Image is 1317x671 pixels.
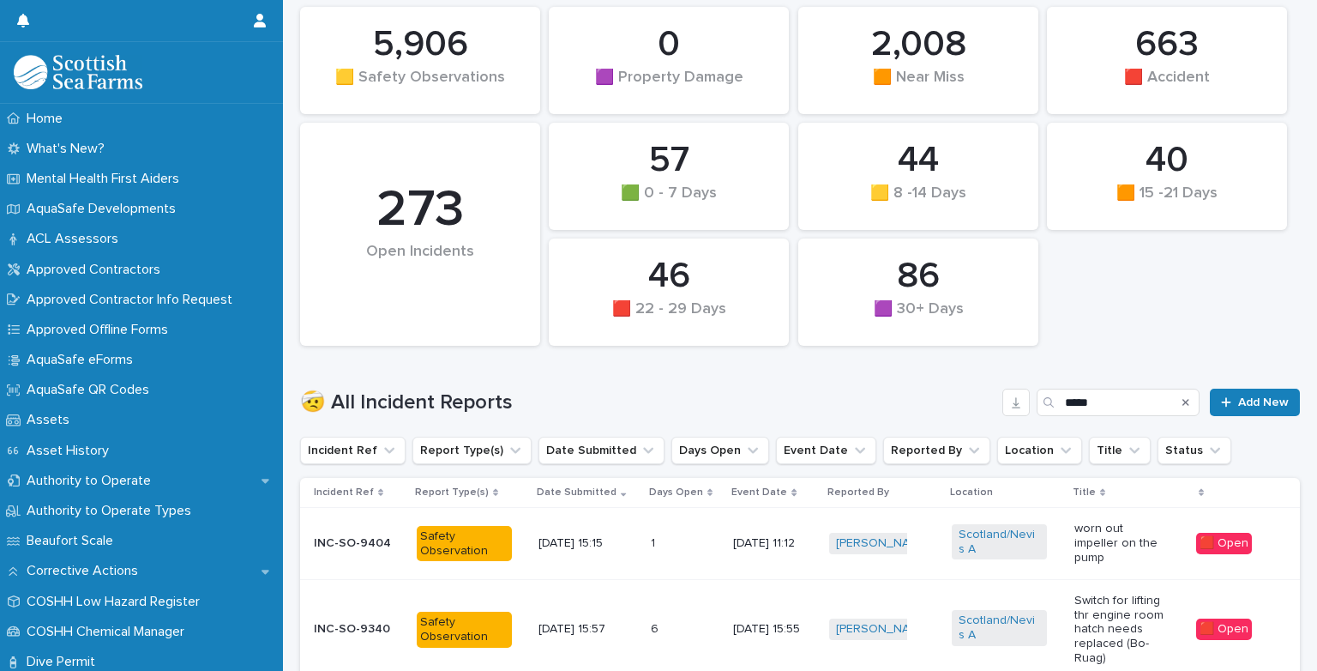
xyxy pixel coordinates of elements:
[20,503,205,519] p: Authority to Operate Types
[417,526,512,562] div: Safety Observation
[578,300,760,336] div: 🟥 22 - 29 Days
[20,654,109,670] p: Dive Permit
[300,508,1300,579] tr: INC-SO-9404Safety Observation[DATE] 15:1511 [DATE] 11:12[PERSON_NAME] Scotland/Nevis A worn out i...
[651,533,658,551] p: 1
[1210,389,1300,416] a: Add New
[733,622,815,637] p: [DATE] 15:55
[20,473,165,489] p: Authority to Operate
[578,69,760,105] div: 🟪 Property Damage
[1037,389,1200,416] input: Search
[20,111,76,127] p: Home
[329,69,511,105] div: 🟨 Safety Observations
[1074,522,1170,565] p: worn out impeller on the pump
[538,622,634,637] p: [DATE] 15:57
[776,437,876,464] button: Event Date
[578,139,760,182] div: 57
[412,437,532,464] button: Report Type(s)
[20,262,174,278] p: Approved Contractors
[1196,533,1252,554] div: 🟥 Open
[417,612,512,648] div: Safety Observation
[827,300,1009,336] div: 🟪 30+ Days
[1158,437,1231,464] button: Status
[731,483,787,502] p: Event Date
[300,437,406,464] button: Incident Ref
[649,483,703,502] p: Days Open
[578,255,760,298] div: 46
[733,536,815,551] p: [DATE] 11:12
[827,23,1009,66] div: 2,008
[20,533,127,549] p: Beaufort Scale
[997,437,1082,464] button: Location
[950,483,993,502] p: Location
[578,184,760,221] div: 🟩 0 - 7 Days
[314,622,403,637] p: INC-SO-9340
[1076,69,1258,105] div: 🟥 Accident
[329,179,511,241] div: 273
[827,184,1009,221] div: 🟨 8 -14 Days
[20,292,246,308] p: Approved Contractor Info Request
[1073,483,1096,502] p: Title
[20,141,118,157] p: What's New?
[20,322,182,338] p: Approved Offline Forms
[20,443,123,459] p: Asset History
[836,536,929,551] a: [PERSON_NAME]
[314,483,374,502] p: Incident Ref
[1076,23,1258,66] div: 663
[415,483,489,502] p: Report Type(s)
[314,536,403,551] p: INC-SO-9404
[20,594,213,610] p: COSHH Low Hazard Register
[959,614,1040,643] a: Scotland/Nevis A
[20,231,132,247] p: ACL Assessors
[883,437,990,464] button: Reported By
[20,624,198,640] p: COSHH Chemical Manager
[1076,184,1258,221] div: 🟧 15 -21 Days
[1238,396,1289,408] span: Add New
[300,390,995,415] h1: 🤕 All Incident Reports
[20,201,189,217] p: AquaSafe Developments
[1076,139,1258,182] div: 40
[537,483,616,502] p: Date Submitted
[538,536,634,551] p: [DATE] 15:15
[1089,437,1151,464] button: Title
[20,382,163,398] p: AquaSafe QR Codes
[20,171,193,187] p: Mental Health First Aiders
[20,412,83,428] p: Assets
[836,622,929,637] a: [PERSON_NAME]
[20,563,152,579] p: Corrective Actions
[827,255,1009,298] div: 86
[827,483,889,502] p: Reported By
[20,352,147,368] p: AquaSafe eForms
[329,243,511,297] div: Open Incidents
[651,619,662,637] p: 6
[1196,619,1252,640] div: 🟥 Open
[827,69,1009,105] div: 🟧 Near Miss
[329,23,511,66] div: 5,906
[538,437,665,464] button: Date Submitted
[827,139,1009,182] div: 44
[671,437,769,464] button: Days Open
[1074,594,1170,666] p: Switch for lifting thr engine room hatch needs replaced (Bo-Ruag)
[14,55,142,89] img: bPIBxiqnSb2ggTQWdOVV
[578,23,760,66] div: 0
[959,528,1040,557] a: Scotland/Nevis A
